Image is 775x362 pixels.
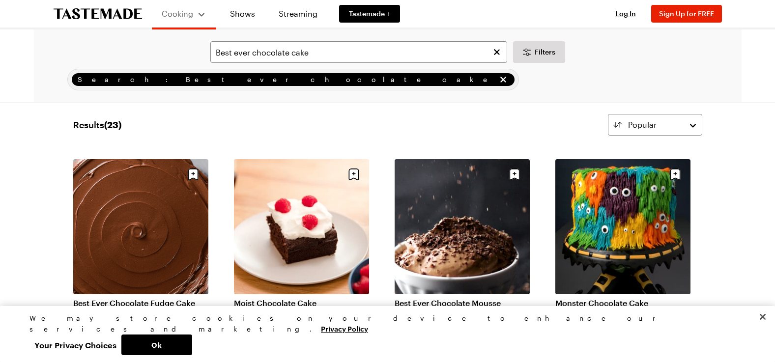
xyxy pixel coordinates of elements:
span: Sign Up for FREE [659,9,714,18]
button: Desktop filters [513,41,565,63]
span: Tastemade + [349,9,390,19]
a: Best Ever Chocolate Fudge Cake [73,298,208,308]
span: Filters [535,47,555,57]
a: Best Ever Chocolate Mousse [395,298,530,308]
a: Tastemade + [339,5,400,23]
a: Monster Chocolate Cake [555,298,690,308]
span: ( 23 ) [104,119,121,130]
button: Save recipe [344,165,363,184]
button: Sign Up for FREE [651,5,722,23]
span: Results [73,118,121,132]
a: More information about your privacy, opens in a new tab [321,324,368,333]
a: To Tastemade Home Page [54,8,142,20]
span: Search: Best ever chocolate cake [78,74,496,85]
span: Cooking [162,9,193,18]
button: Your Privacy Choices [29,334,121,355]
button: Log In [606,9,645,19]
button: Popular [608,114,702,136]
span: Log In [615,9,636,18]
button: Ok [121,334,192,355]
button: Save recipe [666,165,685,184]
button: Close [752,306,774,328]
div: We may store cookies on your device to enhance our services and marketing. [29,313,737,334]
div: Privacy [29,313,737,355]
button: remove Search: Best ever chocolate cake [498,74,509,85]
button: Cooking [162,4,206,24]
span: Popular [628,119,657,131]
button: Save recipe [184,165,202,184]
a: Moist Chocolate Cake [234,298,369,308]
button: Save recipe [505,165,524,184]
button: Clear search [491,47,502,57]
